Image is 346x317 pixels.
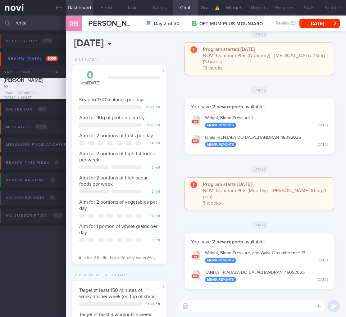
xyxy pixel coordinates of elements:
[188,111,331,131] button: Weight, Blood Pressure 1 Measurements [DATE]
[275,21,296,26] span: Review By
[299,19,340,28] button: [DATE]
[205,277,236,282] div: Measurements
[191,239,328,245] p: You have available:
[79,175,148,187] span: Aim for 2 portions of high sugar foods per week
[4,194,57,202] div: No review date
[145,214,160,219] div: 14 left
[41,66,66,78] div: Chats
[205,258,236,263] div: Measurements
[251,30,268,38] span: [DATE]
[145,105,160,110] div: 1300 left
[79,312,151,317] span: Target at least 3 workouts a week
[4,123,49,131] div: Messages
[4,176,57,184] div: Review anytime
[4,105,48,114] div: On sensor
[317,258,328,263] div: [DATE]
[79,70,102,86] div: kcal [DATE]
[145,141,160,146] div: 14 left
[4,91,62,100] div: [EMAIL_ADDRESS][DOMAIN_NAME]
[199,21,263,27] span: OPTIMUM-PLUS-MOUNJARO
[79,200,157,211] span: Aim for 2 portions of vegetables per day
[4,211,65,220] div: No subscription
[72,57,99,62] div: Diet (Daily)
[205,270,328,283] div: TANITA_ RENJALA DO BALACHANDRAN_ 15092025
[145,165,160,170] div: 2 left
[79,224,157,235] span: Aim for 1 portion of whole grains per day
[188,247,331,266] button: Weight, Blood Pressure, and Waist Circumference 13 Measurements [DATE]
[211,104,244,109] strong: 2 new reports
[72,273,129,278] div: Physical Activity Goals
[251,221,268,229] span: [DATE]
[211,239,244,244] strong: 2 new reports
[203,182,252,187] strong: Program starts [DATE]
[145,123,160,128] div: 90 g left
[46,56,58,61] span: 1 / 399
[203,53,325,64] span: NOVI Optimum Plus (Quarterly) - [MEDICAL_DATA] 14mg (3 boxes)
[79,288,157,299] span: Target at least 150 minutes of workouts per week (on top of steps)
[37,106,47,112] span: 0 / 15
[203,201,221,206] span: 5 weeks
[317,123,328,128] div: [DATE]
[205,123,236,128] div: Measurements
[154,20,180,27] strong: Day 2 of 30
[251,86,268,94] span: [DATE]
[317,143,328,147] div: [DATE]
[145,190,160,194] div: 2 left
[205,251,328,263] div: Weight, Blood Pressure, and Waist Circumference 13
[317,278,328,282] div: [DATE]
[53,213,63,218] span: 0 / 56
[50,195,55,200] span: 0
[4,78,43,83] span: [PERSON_NAME]
[86,20,144,27] span: [PERSON_NAME]
[4,158,61,167] div: Review this week
[203,47,255,52] strong: Program started [DATE]
[205,135,328,147] div: tanita_ RENJALA DO BALACHANDRAN_ 18082025
[145,238,160,243] div: 7 left
[42,38,52,43] span: 0 / 99
[79,151,155,162] span: Aim for 2 portions of high fat foods per week
[79,256,156,260] span: Aim for 2.6L fluids (preferably water)/day
[188,131,331,151] button: tanita_RENJALA DO BALACHANDRAN_18082025 Measurements [DATE]
[4,37,54,45] div: Needs setup
[62,12,85,36] div: RB
[50,177,55,183] span: 0
[35,124,48,129] span: 0 / 299
[145,302,160,307] div: 150 left
[79,70,102,81] div: 0
[4,141,84,149] div: Messages from Archived
[6,55,59,63] div: Review [DATE]
[251,165,268,173] span: [DATE]
[79,133,153,138] span: Aim for 2 portions of fruits per day
[203,66,222,70] span: 13 weeks
[205,142,236,147] div: Measurements
[79,97,143,102] span: Keep to 1300 calories per day
[188,266,331,286] button: TANITA_RENJALA DO BALACHANDRAN_15092025 Measurements [DATE]
[203,188,326,199] span: NOVI Optimum Plus (Monthly) - [PERSON_NAME] 10mg (1 pen)
[54,160,59,165] span: 0
[191,104,328,110] p: You have available:
[205,115,328,128] div: Weight, Blood Pressure 1
[79,115,145,120] span: Aim for 90g of protein per day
